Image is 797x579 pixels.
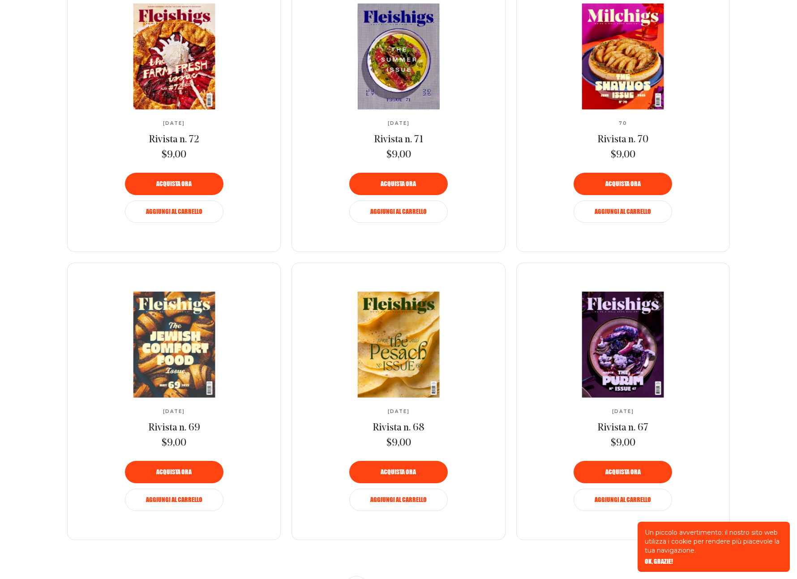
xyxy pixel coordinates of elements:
a: Rivista n. 72Rivista n. 72 [99,4,249,109]
button: Aggiungi al carrello [125,489,223,511]
font: Acquista ora [605,179,641,188]
font: Acquista ora [156,179,192,188]
button: Aggiungi al carrello [349,200,448,223]
button: Acquista ora [125,461,223,483]
font: Rivista n. 70 [597,135,648,145]
img: Rivista n. 70 [548,4,698,110]
button: Acquista ora [574,461,672,483]
img: Rivista n. 67 [548,292,698,398]
font: $9,00 [162,438,186,448]
a: Rivista n. 72 [149,133,199,147]
font: $9,00 [386,150,411,160]
font: Aggiungi al carrello [146,207,202,216]
font: Aggiungi al carrello [595,495,651,504]
button: Aggiungi al carrello [125,200,223,223]
font: OK, GRAZIE! [645,557,673,566]
img: Rivista n. 69 [99,292,249,398]
font: Un piccolo avvertimento: il nostro sito web utilizza i cookie per rendere più piacevole la tua na... [645,528,780,554]
font: Acquista ora [381,179,416,188]
button: Acquista ora [574,173,672,195]
a: Rivista n. 70Rivista n. 70 [548,4,698,109]
font: $9,00 [611,438,635,448]
font: Rivista n. 72 [149,135,199,145]
font: $9,00 [611,150,635,160]
font: [DATE] [163,120,185,126]
font: 70 [619,120,627,126]
button: Acquista ora [349,173,448,195]
button: OK, GRAZIE! [645,558,673,565]
font: $9,00 [162,150,186,160]
font: Aggiungi al carrello [370,207,427,216]
a: Rivista n. 69 [148,421,200,435]
font: [DATE] [388,120,410,126]
font: Rivista n. 71 [374,135,423,145]
button: Acquista ora [349,461,448,483]
a: Rivista n. 68Rivista n. 68 [324,292,473,397]
a: Rivista n. 69Rivista n. 69 [99,292,249,397]
font: [DATE] [163,409,185,414]
a: Rivista n. 67Rivista n. 67 [548,292,698,397]
button: Aggiungi al carrello [574,489,672,511]
font: Acquista ora [156,467,192,477]
a: Rivista n. 68 [373,421,424,435]
font: Rivista n. 68 [373,423,424,433]
a: Rivista n. 71Rivista n. 71 [324,4,473,109]
img: Rivista n. 72 [99,4,249,110]
a: Rivista n. 71 [374,133,423,147]
a: Rivista n. 70 [597,133,648,147]
font: Rivista n. 67 [597,423,648,433]
font: $9,00 [386,438,411,448]
button: Acquista ora [125,173,223,195]
a: Rivista n. 67 [597,421,648,435]
img: Rivista n. 68 [324,292,474,398]
font: Acquista ora [381,467,416,477]
font: Aggiungi al carrello [370,495,427,504]
img: Rivista n. 71 [324,4,474,110]
button: Aggiungi al carrello [574,200,672,223]
button: Aggiungi al carrello [349,489,448,511]
font: Acquista ora [605,467,641,477]
font: Rivista n. 69 [148,423,200,433]
font: [DATE] [612,409,634,414]
font: [DATE] [388,409,410,414]
font: Aggiungi al carrello [146,495,202,504]
font: Aggiungi al carrello [595,207,651,216]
